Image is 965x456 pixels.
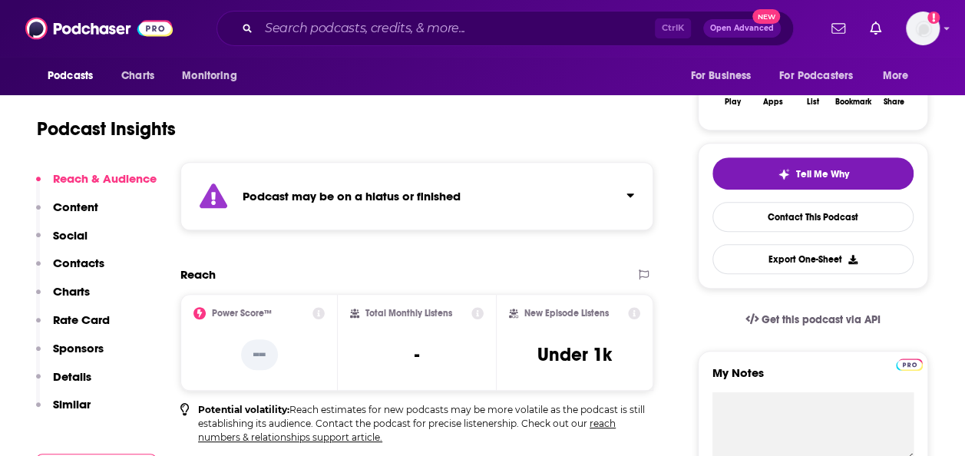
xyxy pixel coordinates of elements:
[872,61,928,91] button: open menu
[180,162,653,230] section: Click to expand status details
[906,12,940,45] img: User Profile
[53,171,157,186] p: Reach & Audience
[36,284,90,312] button: Charts
[243,189,461,203] strong: Podcast may be on a hiatus or finished
[807,97,819,107] div: List
[36,341,104,369] button: Sponsors
[241,339,278,370] p: --
[779,65,853,87] span: For Podcasters
[53,200,98,214] p: Content
[36,256,104,284] button: Contacts
[198,418,616,443] a: reach numbers & relationships support article.
[36,369,91,398] button: Details
[36,171,157,200] button: Reach & Audience
[198,403,653,444] p: Reach estimates for new podcasts may be more volatile as the podcast is still establishing its au...
[182,65,236,87] span: Monitoring
[259,16,655,41] input: Search podcasts, credits, & more...
[180,267,216,282] h2: Reach
[655,18,691,38] span: Ctrl K
[53,312,110,327] p: Rate Card
[111,61,164,91] a: Charts
[53,369,91,384] p: Details
[690,65,751,87] span: For Business
[198,404,289,415] b: Potential volatility:
[825,15,851,41] a: Show notifications dropdown
[883,65,909,87] span: More
[537,343,612,366] h3: Under 1k
[725,97,741,107] div: Play
[37,117,176,140] h1: Podcast Insights
[906,12,940,45] button: Show profile menu
[703,19,781,38] button: Open AdvancedNew
[762,313,881,326] span: Get this podcast via API
[883,97,904,107] div: Share
[37,61,113,91] button: open menu
[752,9,780,24] span: New
[835,97,871,107] div: Bookmark
[927,12,940,24] svg: Add a profile image
[896,359,923,371] img: Podchaser Pro
[36,397,91,425] button: Similar
[712,202,914,232] a: Contact This Podcast
[710,25,774,32] span: Open Advanced
[733,301,893,339] a: Get this podcast via API
[712,157,914,190] button: tell me why sparkleTell Me Why
[524,308,609,319] h2: New Episode Listens
[365,308,452,319] h2: Total Monthly Listens
[53,228,88,243] p: Social
[53,256,104,270] p: Contacts
[778,168,790,180] img: tell me why sparkle
[53,397,91,411] p: Similar
[216,11,794,46] div: Search podcasts, credits, & more...
[415,343,419,366] h3: -
[48,65,93,87] span: Podcasts
[36,312,110,341] button: Rate Card
[53,284,90,299] p: Charts
[712,244,914,274] button: Export One-Sheet
[763,97,783,107] div: Apps
[53,341,104,355] p: Sponsors
[679,61,770,91] button: open menu
[121,65,154,87] span: Charts
[864,15,887,41] a: Show notifications dropdown
[36,200,98,228] button: Content
[212,308,272,319] h2: Power Score™
[906,12,940,45] span: Logged in as amooers
[896,356,923,371] a: Pro website
[171,61,256,91] button: open menu
[796,168,849,180] span: Tell Me Why
[25,14,173,43] img: Podchaser - Follow, Share and Rate Podcasts
[712,365,914,392] label: My Notes
[36,228,88,256] button: Social
[769,61,875,91] button: open menu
